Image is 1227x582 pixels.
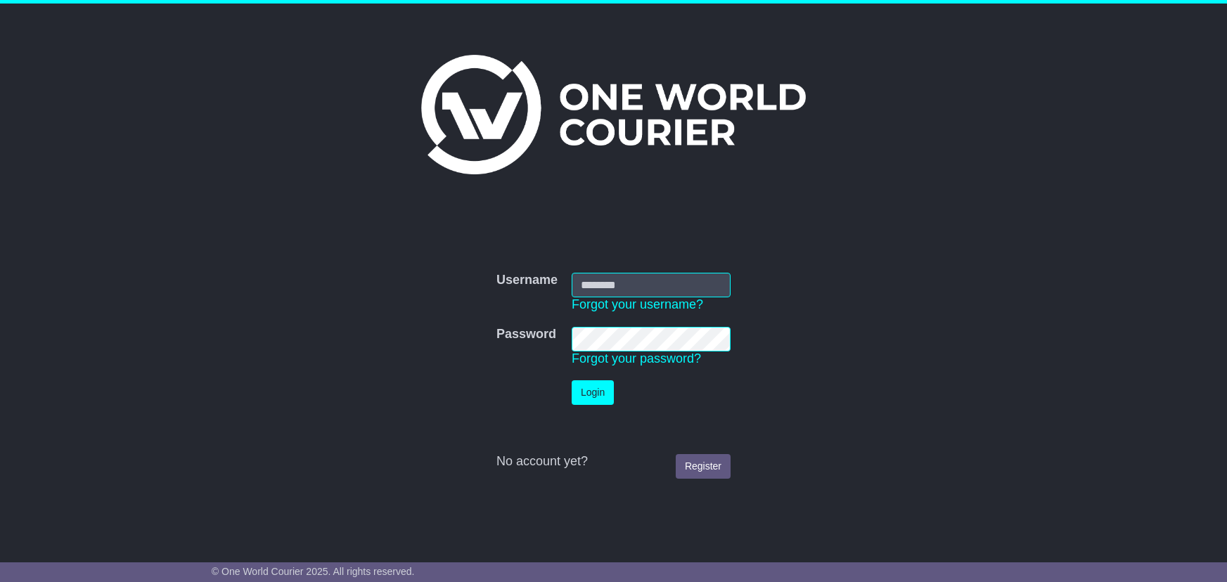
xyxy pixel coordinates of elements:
[421,55,805,174] img: One World
[496,327,556,342] label: Password
[496,273,558,288] label: Username
[572,351,701,366] a: Forgot your password?
[572,297,703,311] a: Forgot your username?
[572,380,614,405] button: Login
[496,454,731,470] div: No account yet?
[676,454,731,479] a: Register
[212,566,415,577] span: © One World Courier 2025. All rights reserved.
